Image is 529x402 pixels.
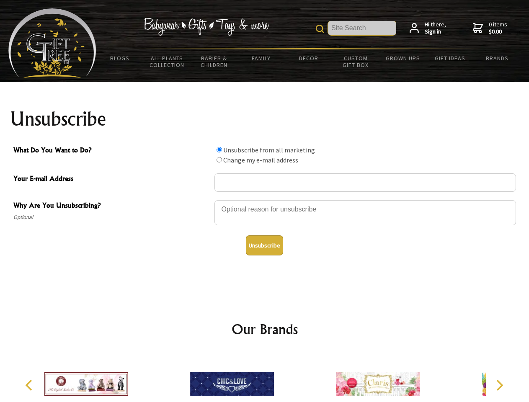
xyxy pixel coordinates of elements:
a: Grown Ups [379,49,426,67]
span: Why Are You Unsubscribing? [13,200,210,212]
span: Hi there, [425,21,446,36]
img: product search [316,25,324,33]
strong: $0.00 [489,28,507,36]
label: Unsubscribe from all marketing [223,146,315,154]
strong: Sign in [425,28,446,36]
a: 0 items$0.00 [473,21,507,36]
span: Optional [13,212,210,222]
h2: Our Brands [17,319,513,339]
h1: Unsubscribe [10,109,519,129]
a: Decor [285,49,332,67]
a: All Plants Collection [144,49,191,74]
button: Unsubscribe [246,235,283,255]
input: Site Search [328,21,396,35]
button: Next [490,376,508,394]
a: Brands [474,49,521,67]
textarea: Why Are You Unsubscribing? [214,200,516,225]
input: What Do You Want to Do? [217,157,222,162]
span: 0 items [489,21,507,36]
a: Babies & Children [191,49,238,74]
a: BLOGS [96,49,144,67]
button: Previous [21,376,39,394]
input: Your E-mail Address [214,173,516,192]
a: Gift Ideas [426,49,474,67]
img: Babyware - Gifts - Toys and more... [8,8,96,78]
a: Hi there,Sign in [410,21,446,36]
span: What Do You Want to Do? [13,145,210,157]
input: What Do You Want to Do? [217,147,222,152]
a: Family [238,49,285,67]
img: Babywear - Gifts - Toys & more [143,18,269,36]
a: Custom Gift Box [332,49,379,74]
label: Change my e-mail address [223,156,298,164]
span: Your E-mail Address [13,173,210,186]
